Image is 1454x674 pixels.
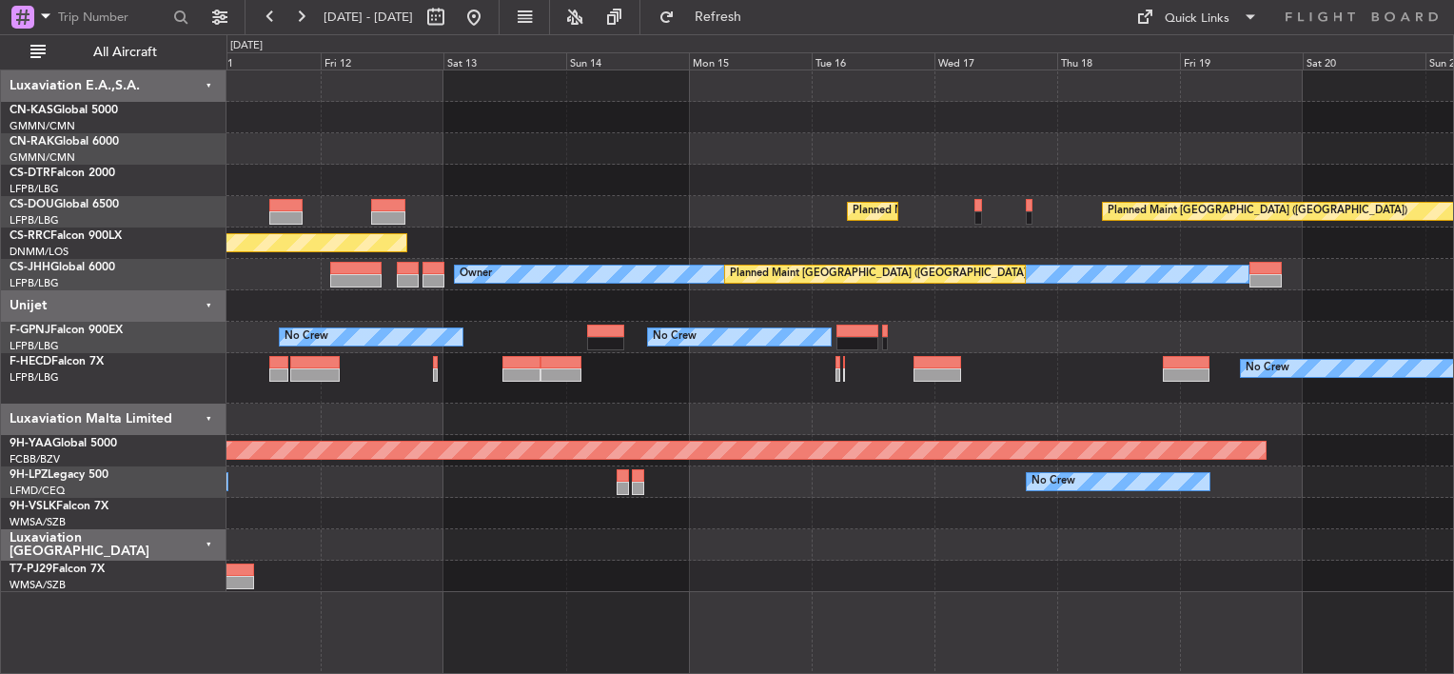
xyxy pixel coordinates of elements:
a: 9H-LPZLegacy 500 [10,469,108,481]
a: FCBB/BZV [10,452,60,466]
div: Sat 20 [1303,52,1425,69]
div: Planned Maint [GEOGRAPHIC_DATA] ([GEOGRAPHIC_DATA]) [853,197,1152,226]
a: GMMN/CMN [10,150,75,165]
div: Thu 18 [1057,52,1180,69]
a: LFPB/LBG [10,276,59,290]
a: F-HECDFalcon 7X [10,356,104,367]
a: CS-DTRFalcon 2000 [10,168,115,179]
div: Sat 13 [443,52,566,69]
button: Quick Links [1127,2,1267,32]
a: GMMN/CMN [10,119,75,133]
a: WMSA/SZB [10,578,66,592]
span: CS-DTR [10,168,50,179]
a: CN-RAKGlobal 6000 [10,136,119,148]
div: [DATE] [230,38,263,54]
a: LFPB/LBG [10,339,59,353]
div: Mon 15 [689,52,812,69]
div: Owner [460,260,492,288]
div: Planned Maint [GEOGRAPHIC_DATA] ([GEOGRAPHIC_DATA]) [1108,197,1407,226]
span: 9H-VSLK [10,501,56,512]
a: F-GPNJFalcon 900EX [10,325,123,336]
div: No Crew [653,323,697,351]
span: 9H-YAA [10,438,52,449]
a: WMSA/SZB [10,515,66,529]
span: CS-JHH [10,262,50,273]
a: LFPB/LBG [10,370,59,385]
a: CS-JHHGlobal 6000 [10,262,115,273]
span: Refresh [678,10,758,24]
div: Quick Links [1165,10,1229,29]
div: Tue 16 [812,52,934,69]
span: F-GPNJ [10,325,50,336]
a: 9H-YAAGlobal 5000 [10,438,117,449]
span: [DATE] - [DATE] [324,9,413,26]
a: LFPB/LBG [10,213,59,228]
span: CN-RAK [10,136,54,148]
div: Wed 17 [934,52,1057,69]
div: Fri 19 [1180,52,1303,69]
span: All Aircraft [49,46,201,59]
span: CS-DOU [10,199,54,210]
a: CS-RRCFalcon 900LX [10,230,122,242]
span: CN-KAS [10,105,53,116]
button: All Aircraft [21,37,206,68]
a: CS-DOUGlobal 6500 [10,199,119,210]
a: DNMM/LOS [10,245,69,259]
a: LFPB/LBG [10,182,59,196]
div: Thu 11 [198,52,321,69]
div: No Crew [1246,354,1289,383]
a: CN-KASGlobal 5000 [10,105,118,116]
div: No Crew [1032,467,1075,496]
span: 9H-LPZ [10,469,48,481]
button: Refresh [650,2,764,32]
span: T7-PJ29 [10,564,52,575]
div: No Crew [285,323,328,351]
span: F-HECD [10,356,51,367]
a: 9H-VSLKFalcon 7X [10,501,108,512]
span: CS-RRC [10,230,50,242]
div: Sun 14 [566,52,689,69]
a: LFMD/CEQ [10,484,65,498]
div: Fri 12 [321,52,443,69]
a: T7-PJ29Falcon 7X [10,564,105,575]
div: Planned Maint [GEOGRAPHIC_DATA] ([GEOGRAPHIC_DATA]) [730,260,1030,288]
input: Trip Number [58,3,167,31]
